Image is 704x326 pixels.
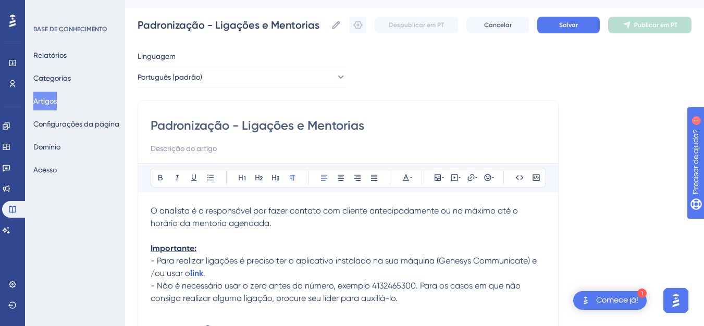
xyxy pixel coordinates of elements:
[138,18,327,32] input: Nome do artigo
[389,21,444,29] font: Despublicar em PT
[634,21,677,29] font: Publicar em PT
[33,166,57,174] font: Acesso
[573,291,647,310] div: Abra a lista de verificação Comece!, módulos restantes: 1
[33,137,60,156] button: Domínio
[596,296,638,304] font: Comece já!
[537,17,600,33] button: Salvar
[33,160,57,179] button: Acesso
[375,17,458,33] button: Despublicar em PT
[151,117,546,134] input: Título do artigo
[151,256,539,278] span: - Para realizar ligações é preciso ter o aplicativo instalado na sua máquina (Genesys Communicate...
[559,21,578,29] font: Salvar
[640,291,644,296] font: 1
[466,17,529,33] button: Cancelar
[608,17,691,33] button: Publicar em PT
[190,268,203,278] a: link
[97,6,100,12] font: 1
[33,120,119,128] font: Configurações da página
[33,143,60,151] font: Domínio
[484,21,512,29] font: Cancelar
[33,26,107,33] font: BASE DE CONHECIMENTO
[138,52,176,60] font: Linguagem
[151,281,523,303] span: - Não é necessário usar o zero antes do número, exemplo 4132465300. Para os casos em que não cons...
[33,46,67,65] button: Relatórios
[33,74,71,82] font: Categorias
[151,206,520,228] span: O analista é o responsável por fazer contato com cliente antecipadamente ou no máximo até o horár...
[138,67,346,87] button: Português (padrão)
[151,142,546,155] input: Descrição do artigo
[203,268,205,278] span: .
[33,97,57,105] font: Artigos
[138,73,202,81] font: Português (padrão)
[579,294,592,307] img: imagem-do-lançador-texto-alternativo
[33,51,67,59] font: Relatórios
[33,69,71,87] button: Categorias
[151,243,196,253] strong: Importante:
[33,115,119,133] button: Configurações da página
[24,5,90,12] font: Precisar de ajuda?
[33,92,57,110] button: Artigos
[660,285,691,316] iframe: Iniciador do Assistente de IA do UserGuiding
